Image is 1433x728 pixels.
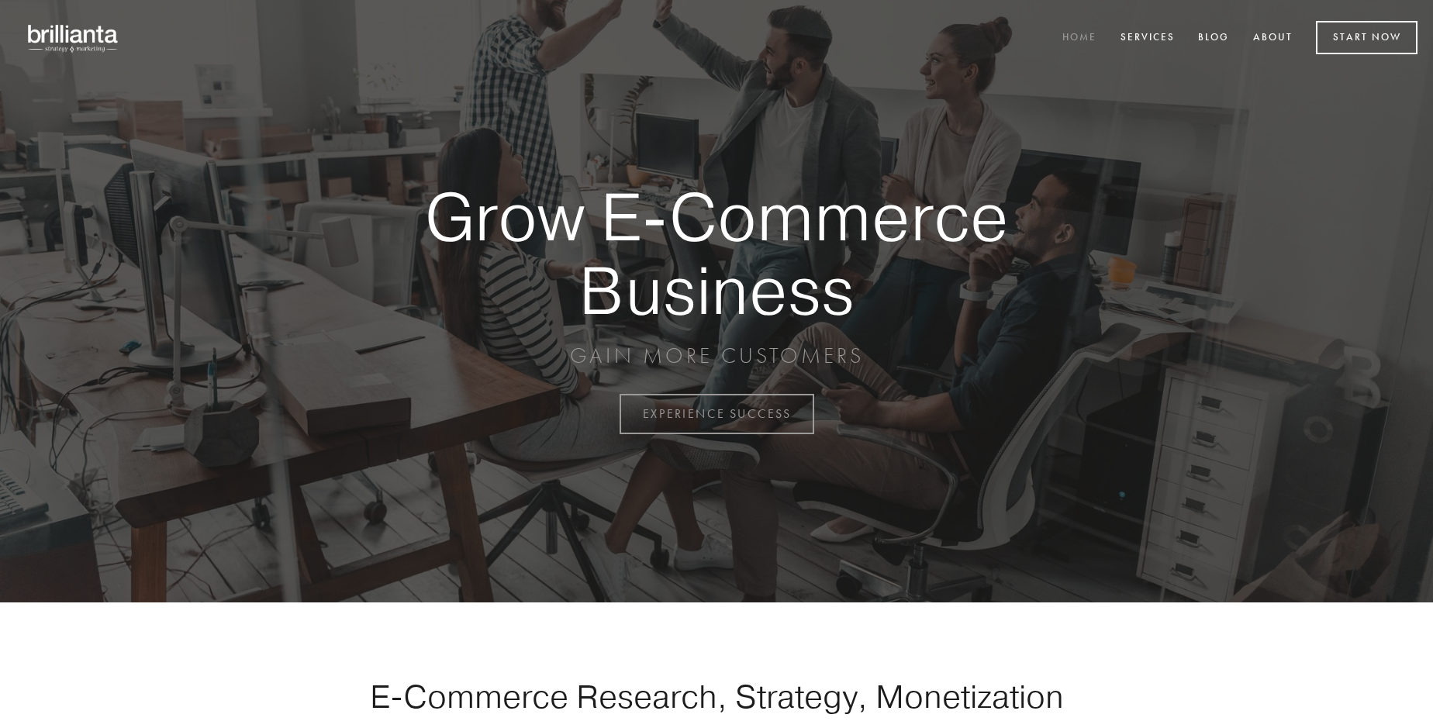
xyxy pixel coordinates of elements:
a: Blog [1188,26,1239,51]
a: Services [1110,26,1185,51]
h1: E-Commerce Research, Strategy, Monetization [321,677,1112,716]
a: Home [1052,26,1107,51]
a: About [1243,26,1303,51]
a: EXPERIENCE SUCCESS [620,394,814,434]
p: GAIN MORE CUSTOMERS [371,342,1062,370]
img: brillianta - research, strategy, marketing [16,16,132,60]
strong: Grow E-Commerce Business [371,180,1062,326]
a: Start Now [1316,21,1417,54]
